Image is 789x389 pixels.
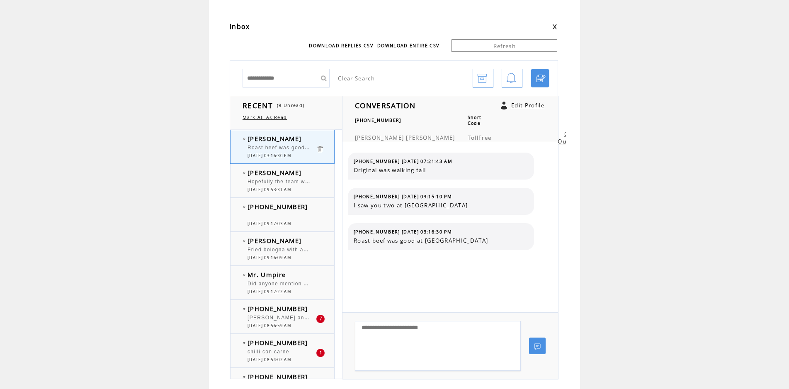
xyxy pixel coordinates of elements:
[248,270,286,279] span: Mr. Umpire
[309,43,373,49] a: DOWNLOAD REPLIES CSV
[355,117,401,123] span: [PHONE_NUMBER]
[248,279,355,287] span: Did anyone mention [PERSON_NAME]?
[243,376,245,378] img: bulletFull.png
[354,166,528,174] span: Original was walking tall
[248,134,301,143] span: [PERSON_NAME]
[506,69,516,88] img: bell.png
[355,100,415,110] span: CONVERSATION
[511,102,544,109] a: Edit Profile
[248,323,291,328] span: [DATE] 08:56:59 AM
[243,240,245,242] img: bulletEmpty.png
[531,69,549,88] a: Click to start a chat with mobile number by SMS
[248,153,291,158] span: [DATE] 03:16:30 PM
[477,69,487,88] img: archive.png
[468,114,482,126] span: Short Code
[243,138,245,140] img: bulletEmpty.png
[248,372,308,381] span: [PHONE_NUMBER]
[248,177,607,185] span: Hopefully the team will do something special for that little kid! Put him in the dugout- maybe no...
[243,172,245,174] img: bulletEmpty.png
[243,206,245,208] img: bulletEmpty.png
[354,229,452,235] span: [PHONE_NUMBER] [DATE] 03:16:30 PM
[406,134,455,141] span: [PERSON_NAME]
[355,134,404,141] span: [PERSON_NAME]
[243,100,273,110] span: RECENT
[316,145,324,153] a: Click to delete these messgaes
[248,245,490,253] span: Fried bologna with a THIN film of peanut butter on one slice of the bread. Mmmmmmmm.
[377,43,439,49] a: DOWNLOAD ENTIRE CSV
[354,237,528,244] span: Roast beef was good at [GEOGRAPHIC_DATA]
[313,213,342,243] img: 😭
[248,349,289,355] span: chilli con carne
[248,338,308,347] span: [PHONE_NUMBER]
[558,130,575,145] a: Opt Out
[452,39,557,52] a: Refresh
[248,304,308,313] span: [PHONE_NUMBER]
[248,202,308,211] span: [PHONE_NUMBER]
[248,313,506,321] span: [PERSON_NAME] and [PERSON_NAME]. Cinnamon Toast . Brown sugar, butter and cinnamon.
[243,308,245,310] img: bulletFull.png
[248,236,301,245] span: [PERSON_NAME]
[248,289,291,294] span: [DATE] 09:12:22 AM
[468,134,492,141] span: TollFree
[248,255,291,260] span: [DATE] 09:16:09 AM
[230,22,250,31] span: Inbox
[248,187,291,192] span: [DATE] 09:53:31 AM
[354,202,528,209] span: I saw you two at [GEOGRAPHIC_DATA]
[316,349,325,357] div: 1
[338,75,375,82] a: Clear Search
[243,274,245,276] img: bulletEmpty.png
[317,69,330,88] input: Submit
[354,194,452,199] span: [PHONE_NUMBER] [DATE] 03:15:10 PM
[248,143,375,151] span: Roast beef was good at [GEOGRAPHIC_DATA]
[243,342,245,344] img: bulletFull.png
[501,102,507,109] a: Click to edit user profile
[316,315,325,323] div: 7
[277,102,304,108] span: (9 Unread)
[248,168,301,177] span: [PERSON_NAME]
[354,158,452,164] span: [PHONE_NUMBER] [DATE] 07:21:43 AM
[243,114,287,120] a: Mark All As Read
[248,221,291,226] span: [DATE] 09:17:03 AM
[248,357,291,362] span: [DATE] 08:54:02 AM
